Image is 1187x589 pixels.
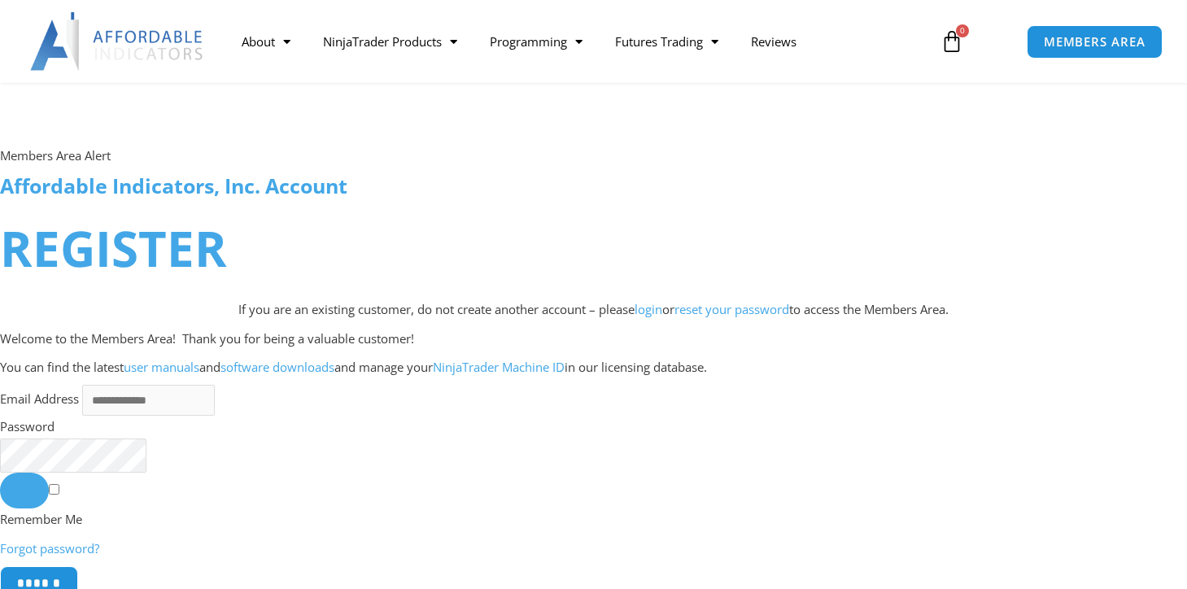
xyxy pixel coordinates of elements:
[124,359,199,375] a: user manuals
[1027,25,1163,59] a: MEMBERS AREA
[433,359,565,375] a: NinjaTrader Machine ID
[473,23,599,60] a: Programming
[599,23,735,60] a: Futures Trading
[225,23,307,60] a: About
[225,23,926,60] nav: Menu
[30,12,205,71] img: LogoAI | Affordable Indicators – NinjaTrader
[635,301,662,317] a: login
[916,18,988,65] a: 0
[1044,36,1146,48] span: MEMBERS AREA
[956,24,969,37] span: 0
[220,359,334,375] a: software downloads
[307,23,473,60] a: NinjaTrader Products
[735,23,813,60] a: Reviews
[674,301,789,317] a: reset your password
